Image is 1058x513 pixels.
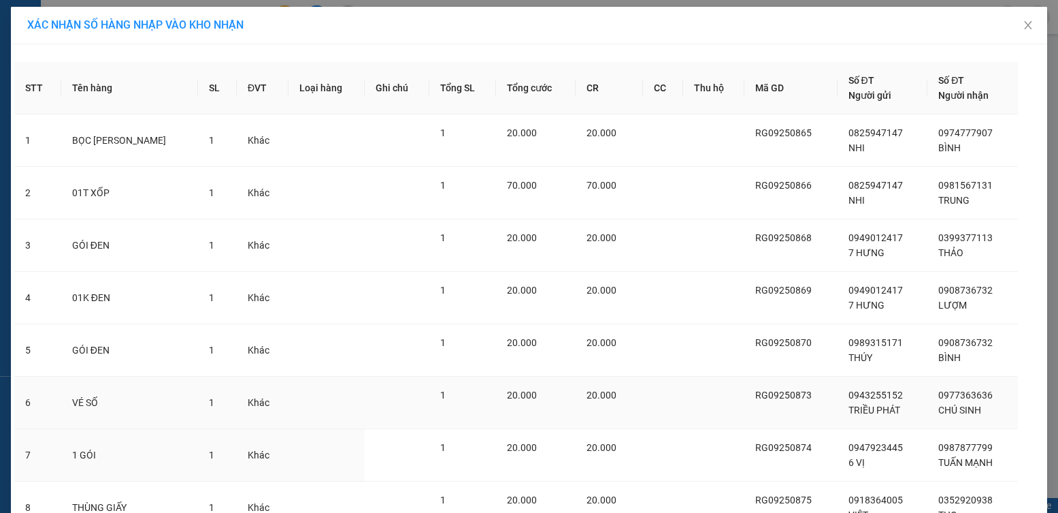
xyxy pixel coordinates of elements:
td: VÉ SỐ [61,377,198,429]
span: 20.000 [507,337,537,348]
span: 1 [440,337,446,348]
td: 7 [14,429,61,482]
span: 20.000 [586,232,616,243]
td: GÓI ĐEN [61,219,198,272]
span: LƯỢM [938,300,967,311]
td: Khác [237,219,288,272]
span: TRIỀU PHÁT [848,405,900,416]
th: Thu hộ [683,62,744,114]
span: RG09250865 [755,127,812,138]
span: 20.000 [507,495,537,506]
th: SL [198,62,237,114]
td: Khác [237,167,288,219]
span: RG09250875 [755,495,812,506]
td: 1 [14,114,61,167]
span: 20.000 [586,337,616,348]
span: XÁC NHẬN SỐ HÀNG NHẬP VÀO KHO NHẬN [27,18,244,31]
td: Khác [237,429,288,482]
span: Số ĐT [848,75,874,86]
td: 2 [14,167,61,219]
span: 20.000 [507,442,537,453]
th: ĐVT [237,62,288,114]
span: 0399377113 [938,232,993,243]
span: 0987877799 [938,442,993,453]
span: THÚY [848,352,872,363]
span: 1 [440,390,446,401]
span: 0908736732 [938,337,993,348]
span: 1 [209,240,214,251]
th: STT [14,62,61,114]
span: 1 [209,292,214,303]
span: 1 [209,450,214,461]
th: Tên hàng [61,62,198,114]
span: TRUNG [938,195,970,206]
span: 0943255152 [848,390,903,401]
td: 6 [14,377,61,429]
td: 01T XỐP [61,167,198,219]
span: 1 [440,127,446,138]
span: 1 [209,397,214,408]
td: 3 [14,219,61,272]
th: Tổng SL [429,62,496,114]
td: Khác [237,272,288,324]
td: GÓI ĐEN [61,324,198,377]
span: 20.000 [507,127,537,138]
span: 0949012417 [848,285,903,296]
td: Khác [237,324,288,377]
span: RG09250866 [755,180,812,191]
td: 4 [14,272,61,324]
span: 0981567131 [938,180,993,191]
span: 20.000 [507,285,537,296]
span: 20.000 [586,285,616,296]
span: 1 [209,135,214,146]
span: BÌNH [938,352,961,363]
span: RG09250869 [755,285,812,296]
span: 0977363636 [938,390,993,401]
th: Loại hàng [288,62,365,114]
span: NHI [848,142,865,153]
td: Khác [237,377,288,429]
span: 70.000 [507,180,537,191]
span: 20.000 [586,495,616,506]
span: TUẤN MẠNH [938,457,993,468]
span: 0918364005 [848,495,903,506]
span: RG09250868 [755,232,812,243]
td: BỌC [PERSON_NAME] [61,114,198,167]
span: 7 HƯNG [848,247,885,258]
th: CC [643,62,683,114]
span: Người gửi [848,90,891,101]
td: 1 GÓI [61,429,198,482]
span: 0974777907 [938,127,993,138]
th: Tổng cước [496,62,575,114]
span: close [1023,20,1034,31]
th: Mã GD [744,62,837,114]
span: 0949012417 [848,232,903,243]
span: NHI [848,195,865,206]
span: 1 [440,232,446,243]
span: Người nhận [938,90,989,101]
th: CR [576,62,644,114]
span: Số ĐT [938,75,964,86]
span: THẢO [938,247,963,258]
span: CHÚ SINH [938,405,981,416]
td: 01K ĐEN [61,272,198,324]
span: 1 [440,495,446,506]
span: 20.000 [507,390,537,401]
span: 1 [440,442,446,453]
span: 1 [209,345,214,356]
span: 0825947147 [848,180,903,191]
th: Ghi chú [365,62,429,114]
span: 20.000 [586,442,616,453]
span: 1 [209,187,214,198]
span: 1 [440,180,446,191]
span: 0825947147 [848,127,903,138]
span: 70.000 [586,180,616,191]
span: RG09250870 [755,337,812,348]
span: 6 VỊ [848,457,865,468]
span: RG09250874 [755,442,812,453]
span: RG09250873 [755,390,812,401]
span: 0947923445 [848,442,903,453]
button: Close [1009,7,1047,45]
span: 1 [440,285,446,296]
span: 0352920938 [938,495,993,506]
